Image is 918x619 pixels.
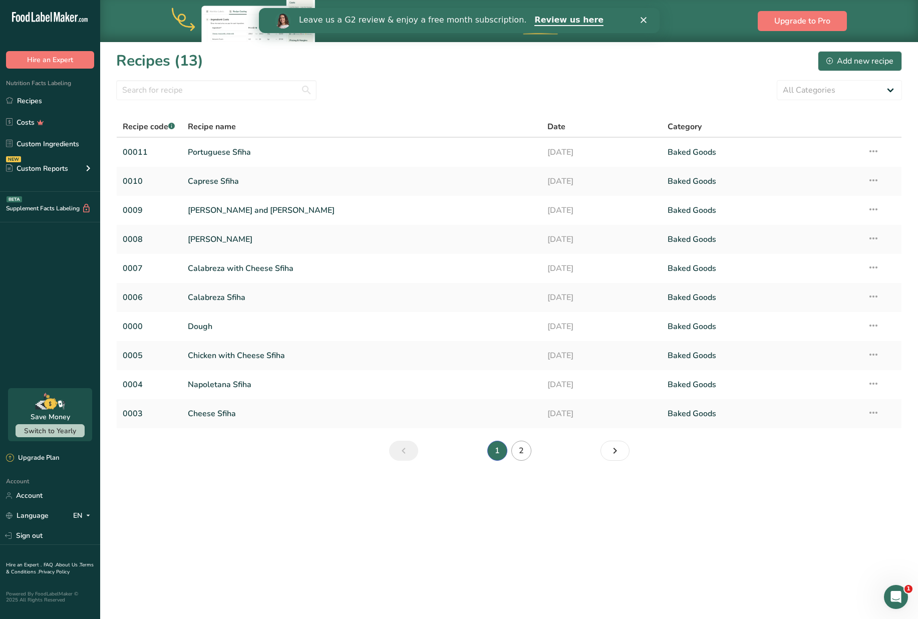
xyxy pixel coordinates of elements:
a: Baked Goods [668,374,855,395]
a: Caprese Sfiha [188,171,536,192]
a: Hire an Expert . [6,561,42,568]
a: Baked Goods [668,316,855,337]
a: Terms & Conditions . [6,561,94,575]
div: Custom Reports [6,163,68,174]
a: Page 2. [511,441,531,461]
a: Previous page [389,441,418,461]
div: EN [73,510,94,522]
a: [PERSON_NAME] [188,229,536,250]
a: [PERSON_NAME] and [PERSON_NAME] [188,200,536,221]
a: [DATE] [547,229,656,250]
a: Calabreza Sfiha [188,287,536,308]
a: [DATE] [547,287,656,308]
a: Baked Goods [668,287,855,308]
span: Switch to Yearly [24,426,76,436]
a: Privacy Policy [39,568,70,575]
button: Upgrade to Pro [758,11,847,31]
a: Baked Goods [668,171,855,192]
div: Upgrade to Pro [465,1,615,42]
a: 0010 [123,171,176,192]
a: Cheese Sfiha [188,403,536,424]
a: [DATE] [547,403,656,424]
a: Baked Goods [668,142,855,163]
a: Language [6,507,49,524]
div: BETA [7,196,22,202]
a: [DATE] [547,316,656,337]
a: Baked Goods [668,229,855,250]
a: [DATE] [547,200,656,221]
a: 0000 [123,316,176,337]
a: Baked Goods [668,345,855,366]
a: 0006 [123,287,176,308]
a: Baked Goods [668,403,855,424]
a: [DATE] [547,171,656,192]
input: Search for recipe [116,80,317,100]
button: Switch to Yearly [16,424,85,437]
div: Upgrade Plan [6,453,59,463]
span: 1 [904,585,912,593]
a: 0004 [123,374,176,395]
a: [DATE] [547,142,656,163]
span: Recipe name [188,121,236,133]
span: Date [547,121,565,133]
div: Powered By FoodLabelMaker © 2025 All Rights Reserved [6,591,94,603]
div: NEW [6,156,21,162]
button: Add new recipe [818,51,902,71]
a: Portuguese Sfiha [188,142,536,163]
a: 0005 [123,345,176,366]
a: Baked Goods [668,258,855,279]
a: Baked Goods [668,200,855,221]
div: Add new recipe [826,55,893,67]
a: About Us . [56,561,80,568]
a: [DATE] [547,374,656,395]
a: 0009 [123,200,176,221]
a: 0008 [123,229,176,250]
a: Dough [188,316,536,337]
span: Upgrade to Pro [774,15,830,27]
a: Next page [600,441,630,461]
button: Hire an Expert [6,51,94,69]
iframe: Intercom live chat [884,585,908,609]
a: Napoletana Sfiha [188,374,536,395]
a: [DATE] [547,258,656,279]
div: Save Money [31,412,70,422]
span: Category [668,121,702,133]
iframe: Intercom live chat banner [259,8,660,33]
a: 0007 [123,258,176,279]
a: FAQ . [44,561,56,568]
a: Chicken with Cheese Sfiha [188,345,536,366]
a: [DATE] [547,345,656,366]
a: 00011 [123,142,176,163]
span: Recipe code [123,121,175,132]
h1: Recipes (13) [116,50,203,72]
a: Calabreza with Cheese Sfiha [188,258,536,279]
div: Close [382,9,392,15]
a: 0003 [123,403,176,424]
